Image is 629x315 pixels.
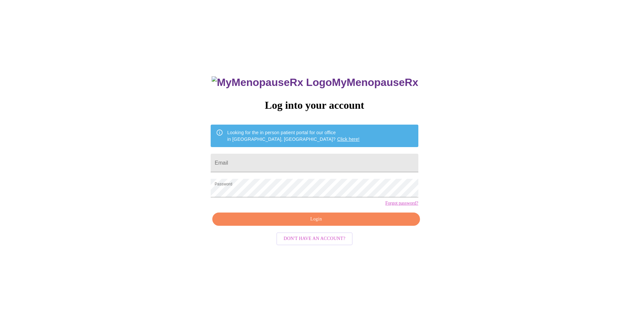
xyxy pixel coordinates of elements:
[211,99,418,111] h3: Log into your account
[212,76,332,89] img: MyMenopauseRx Logo
[220,215,412,223] span: Login
[337,137,360,142] a: Click here!
[276,232,353,245] button: Don't have an account?
[385,201,418,206] a: Forgot password?
[275,235,354,241] a: Don't have an account?
[212,76,418,89] h3: MyMenopauseRx
[227,127,360,145] div: Looking for the in person patient portal for our office in [GEOGRAPHIC_DATA], [GEOGRAPHIC_DATA]?
[212,213,420,226] button: Login
[284,235,345,243] span: Don't have an account?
